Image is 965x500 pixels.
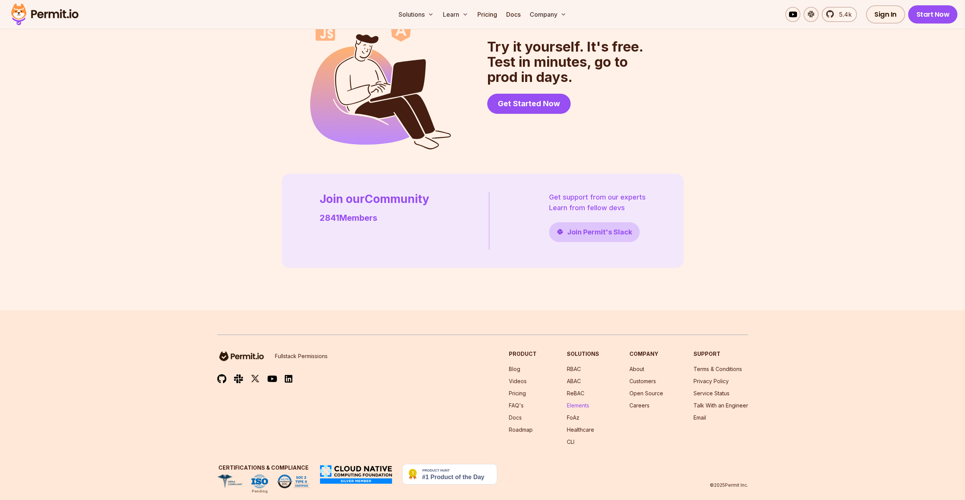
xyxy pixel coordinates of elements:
[217,374,226,384] img: github
[509,350,537,358] h3: Product
[908,5,958,24] a: Start Now
[498,98,560,109] span: Get Started Now
[694,414,706,421] a: Email
[629,366,644,372] a: About
[402,464,497,484] img: Permit.io - Never build permissions again | Product Hunt
[694,378,729,384] a: Privacy Policy
[509,378,527,384] a: Videos
[217,350,266,362] img: logo
[217,475,242,488] img: HIPAA
[710,482,748,488] p: © 2025 Permit Inc.
[251,374,260,384] img: twitter
[8,2,82,27] img: Permit logo
[503,7,524,22] a: Docs
[487,94,571,114] a: Get Started Now
[440,7,471,22] button: Learn
[694,402,748,409] a: Talk With an Engineer
[629,378,656,384] a: Customers
[694,366,742,372] a: Terms & Conditions
[285,374,292,383] img: linkedin
[694,390,730,396] a: Service Status
[509,414,522,421] a: Docs
[629,350,663,358] h3: Company
[822,7,857,22] a: 5.4k
[474,7,500,22] a: Pricing
[527,7,570,22] button: Company
[509,366,520,372] a: Blog
[694,350,748,358] h3: Support
[252,488,268,494] div: Pending
[567,426,594,433] a: Healthcare
[487,39,655,85] h2: Try it yourself. It's free. Test in minutes, go to prod in days.
[629,390,663,396] a: Open Source
[395,7,437,22] button: Solutions
[567,350,599,358] h3: Solutions
[509,390,526,396] a: Pricing
[509,426,533,433] a: Roadmap
[629,402,650,409] a: Careers
[835,10,852,19] span: 5.4k
[275,352,328,360] p: Fullstack Permissions
[567,439,574,445] a: CLI
[234,374,243,384] img: slack
[217,464,310,472] h3: Certifications & Compliance
[549,192,646,213] p: Get support from our experts Learn from fellow devs
[320,192,429,206] h2: Join our Community
[567,402,589,409] a: Elements
[567,390,584,396] a: ReBAC
[509,402,524,409] a: FAQ's
[567,378,581,384] a: ABAC
[567,366,581,372] a: RBAC
[277,475,310,488] img: SOC
[267,374,277,383] img: youtube
[866,5,905,24] a: Sign In
[251,475,268,488] img: ISO
[320,212,429,224] p: 2841 Members
[567,414,579,421] a: FoAz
